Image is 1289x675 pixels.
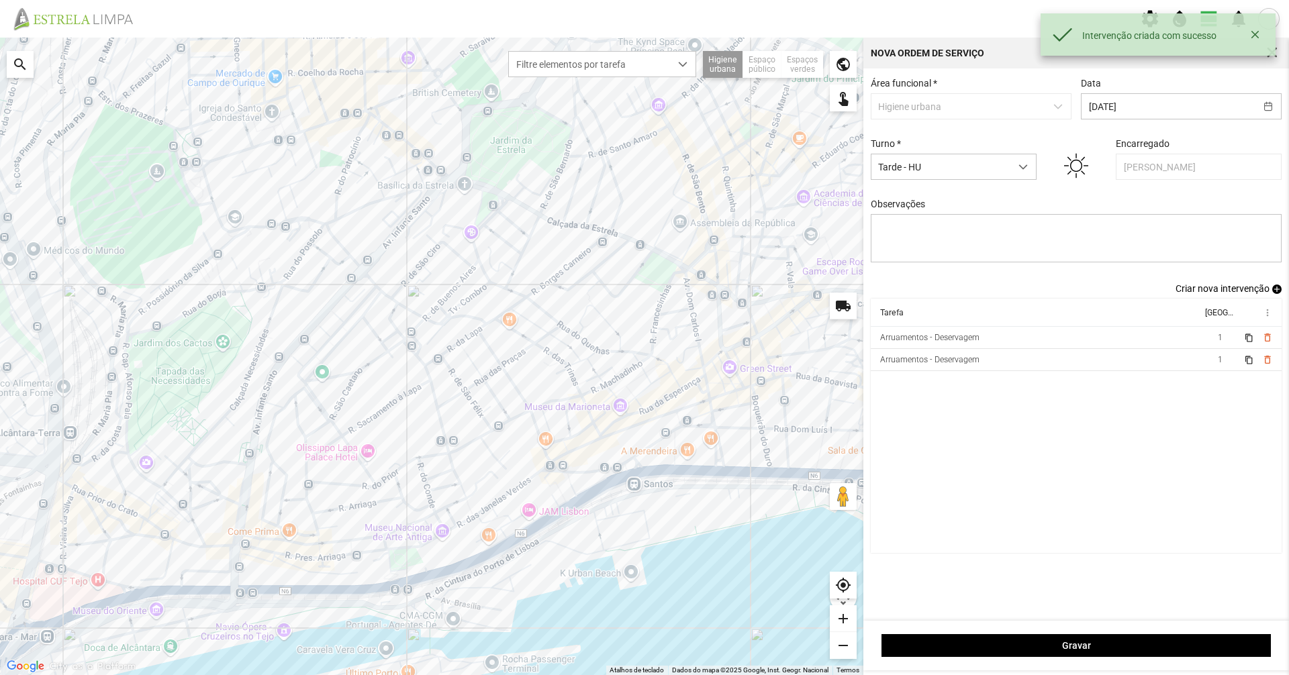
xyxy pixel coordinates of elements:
span: content_copy [1244,333,1253,342]
span: notifications [1229,9,1249,29]
span: settings [1140,9,1160,29]
div: dropdown trigger [670,52,696,76]
div: Arruamentos - Deservagem [880,333,980,342]
div: dropdown trigger [1010,154,1036,179]
span: content_copy [1244,356,1253,364]
span: Tarde - HU [871,154,1010,179]
div: add [830,605,857,632]
img: Google [3,658,48,675]
img: file [9,7,148,31]
button: Gravar [881,634,1271,657]
div: search [7,51,34,78]
label: Encarregado [1116,138,1169,149]
div: remove [830,632,857,659]
label: Turno * [871,138,901,149]
button: Arraste o Pegman para o mapa para abrir o Street View [830,483,857,510]
div: Tarefa [880,308,904,317]
span: Dados do mapa ©2025 Google, Inst. Geogr. Nacional [672,666,828,674]
span: Gravar [889,640,1264,651]
div: [GEOGRAPHIC_DATA] [1204,308,1233,317]
button: content_copy [1244,332,1255,343]
span: add [1272,284,1282,294]
button: content_copy [1244,354,1255,365]
a: Termos (abre num novo separador) [837,666,859,674]
button: delete_outline [1261,354,1272,365]
span: 1 [1218,333,1223,342]
div: Espaço público [743,51,781,78]
div: touch_app [830,85,857,111]
span: 1 [1218,355,1223,364]
button: Atalhos de teclado [610,666,664,675]
span: Filtre elementos por tarefa [509,52,670,76]
span: water_drop [1169,9,1190,29]
div: Intervenção criada com sucesso [1082,30,1245,41]
button: delete_outline [1261,332,1272,343]
label: Observações [871,199,925,209]
span: Criar nova intervenção [1176,283,1270,294]
div: Espaços verdes [781,51,823,78]
div: Higiene urbana [703,51,743,78]
div: Arruamentos - Deservagem [880,355,980,364]
div: Nova Ordem de Serviço [871,48,984,58]
label: Área funcional * [871,78,937,89]
span: more_vert [1261,307,1272,318]
label: Data [1081,78,1101,89]
div: public [830,51,857,78]
a: Abrir esta área no Google Maps (abre uma nova janela) [3,658,48,675]
div: local_shipping [830,293,857,319]
div: my_location [830,572,857,599]
span: view_day [1199,9,1219,29]
img: 01d.svg [1064,152,1088,180]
